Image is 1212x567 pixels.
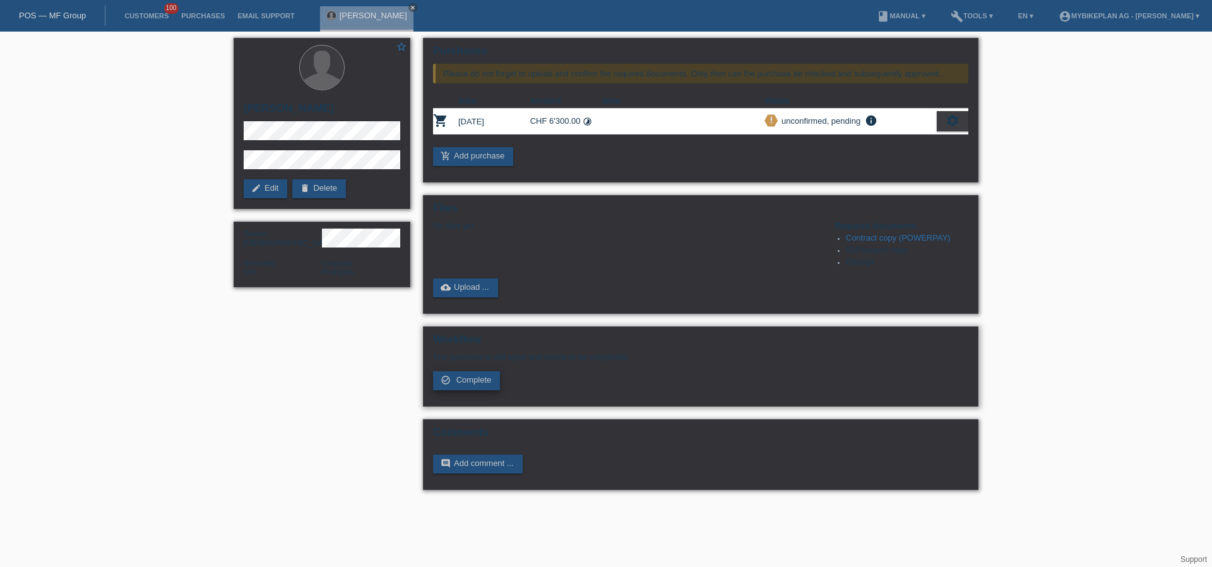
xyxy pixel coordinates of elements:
[944,12,999,20] a: buildTools ▾
[244,259,276,266] span: Nationality
[458,93,530,109] th: Date
[410,4,416,11] i: close
[322,267,353,277] span: Français
[433,64,968,83] div: Please do not forget to upload and confirm the required documents. Only then can the purchase be ...
[530,109,602,134] td: CHF 6'300.00
[433,333,968,352] h2: Workflow
[458,109,530,134] td: [DATE]
[441,282,451,292] i: cloud_upload
[433,426,968,445] h2: Comments
[396,41,407,52] i: star_border
[433,221,819,230] div: No files yet
[1012,12,1040,20] a: EN ▾
[322,259,353,266] span: Language
[946,114,959,128] i: settings
[433,147,513,166] a: add_shopping_cartAdd purchase
[433,45,968,64] h2: Purchases
[175,12,231,20] a: Purchases
[778,114,860,128] div: unconfirmed, pending
[456,375,492,385] span: Complete
[244,102,400,121] h2: [PERSON_NAME]
[433,455,523,474] a: commentAdd comment ...
[870,12,932,20] a: bookManual ▾
[164,3,179,14] span: 100
[300,183,310,193] i: delete
[1059,10,1071,23] i: account_circle
[396,41,407,54] a: star_border
[530,93,602,109] th: Amount
[433,113,448,128] i: POSP00026365
[583,117,592,126] i: Instalments (24 instalments)
[433,371,500,390] a: check_circle_outline Complete
[602,93,764,109] th: Note
[441,375,451,385] i: check_circle_outline
[244,179,287,198] a: editEdit
[244,230,267,237] span: Gender
[433,352,968,362] p: The purchase is still open and needs to be completed.
[408,3,417,12] a: close
[340,11,407,20] a: [PERSON_NAME]
[846,257,968,269] li: Receipt
[19,11,86,20] a: POS — MF Group
[244,267,256,277] span: Switzerland
[292,179,346,198] a: deleteDelete
[846,245,968,257] li: ID/Passport copy
[118,12,175,20] a: Customers
[764,93,937,109] th: Status
[433,202,968,221] h2: Files
[433,278,498,297] a: cloud_uploadUpload ...
[846,233,951,242] a: Contract copy (POWERPAY)
[1180,555,1207,564] a: Support
[231,12,300,20] a: Email Support
[767,116,776,124] i: priority_high
[251,183,261,193] i: edit
[1052,12,1206,20] a: account_circleMybikeplan AG - [PERSON_NAME] ▾
[441,151,451,161] i: add_shopping_cart
[835,221,968,230] h4: Required documents
[244,229,322,248] div: [DEMOGRAPHIC_DATA]
[951,10,963,23] i: build
[864,114,879,127] i: info
[877,10,889,23] i: book
[441,458,451,469] i: comment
